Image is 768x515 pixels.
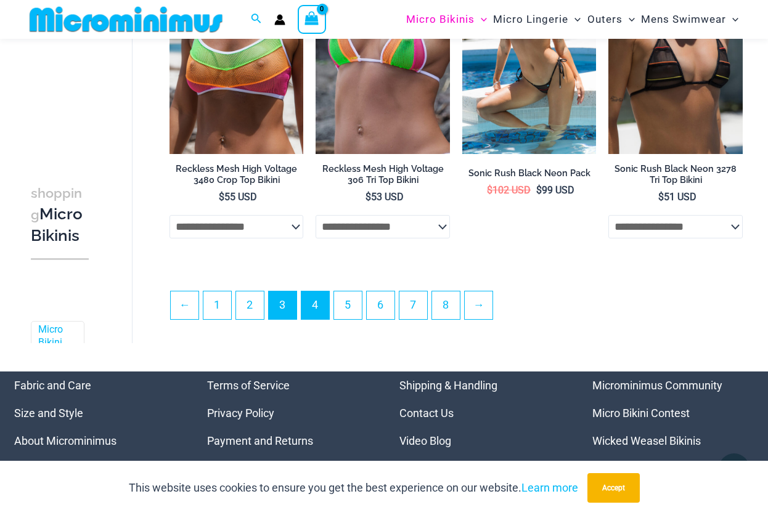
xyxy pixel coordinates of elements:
span: Menu Toggle [726,4,738,35]
a: Micro LingerieMenu ToggleMenu Toggle [490,4,584,35]
a: Micro BikinisMenu ToggleMenu Toggle [403,4,490,35]
img: MM SHOP LOGO FLAT [25,6,227,33]
a: Microminimus Community [592,379,722,392]
h2: Reckless Mesh High Voltage 3480 Crop Top Bikini [170,163,304,186]
h2: Reckless Mesh High Voltage 306 Tri Top Bikini [316,163,450,186]
a: Payment and Returns [207,434,313,447]
a: Sonic Rush Black Neon 3278 Tri Top Bikini [608,163,743,191]
nav: Site Navigation [401,2,743,37]
span: Page 3 [269,291,296,319]
aside: Footer Widget 1 [14,371,176,455]
a: Page 5 [334,291,362,319]
a: Page 2 [236,291,264,319]
h2: Sonic Rush Black Neon 3278 Tri Top Bikini [608,163,743,186]
span: Menu Toggle [475,4,487,35]
p: This website uses cookies to ensure you get the best experience on our website. [129,479,578,497]
span: $ [219,191,224,203]
span: $ [487,184,492,196]
a: → [465,291,492,319]
a: Privacy Policy [207,407,274,420]
h3: Micro Bikinis [31,182,89,246]
span: Mens Swimwear [641,4,726,35]
a: Terms of Service [207,379,290,392]
a: View Shopping Cart, empty [298,5,326,33]
nav: Menu [207,371,369,455]
bdi: 53 USD [366,191,404,203]
button: Accept [587,473,640,503]
a: Page 7 [399,291,427,319]
a: Fabric and Care [14,379,91,392]
a: Account icon link [274,14,285,25]
a: Wicked Weasel Bikinis [592,434,701,447]
a: Contact Us [399,407,454,420]
span: Menu Toggle [568,4,581,35]
a: Page 4 [301,291,329,319]
a: Sonic Rush Black Neon Pack [462,168,597,184]
bdi: 102 USD [487,184,531,196]
aside: Footer Widget 4 [592,371,754,455]
aside: Footer Widget 3 [399,371,562,455]
a: Micro Bikini Contest [592,407,690,420]
a: OutersMenu ToggleMenu Toggle [584,4,638,35]
nav: Menu [14,371,176,455]
a: Learn more [521,481,578,494]
span: Outers [587,4,623,35]
nav: Menu [592,371,754,455]
a: Mens SwimwearMenu ToggleMenu Toggle [638,4,741,35]
a: Micro Bikini Tops [38,323,75,362]
h2: Sonic Rush Black Neon Pack [462,168,597,179]
nav: Menu [399,371,562,455]
a: Page 8 [432,291,460,319]
a: Search icon link [251,12,262,27]
span: Micro Lingerie [493,4,568,35]
span: $ [536,184,542,196]
a: Reckless Mesh High Voltage 3480 Crop Top Bikini [170,163,304,191]
a: Size and Style [14,407,83,420]
a: Page 6 [367,291,394,319]
span: Micro Bikinis [406,4,475,35]
a: About Microminimus [14,434,116,447]
bdi: 55 USD [219,191,257,203]
a: Reckless Mesh High Voltage 306 Tri Top Bikini [316,163,450,191]
bdi: 99 USD [536,184,574,196]
span: $ [366,191,371,203]
a: Page 1 [203,291,231,319]
span: $ [658,191,664,203]
a: Shipping & Handling [399,379,497,392]
a: ← [171,291,198,319]
span: shopping [31,185,82,222]
span: Menu Toggle [623,4,635,35]
a: Video Blog [399,434,451,447]
nav: Product Pagination [170,291,743,326]
bdi: 51 USD [658,191,697,203]
aside: Footer Widget 2 [207,371,369,455]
